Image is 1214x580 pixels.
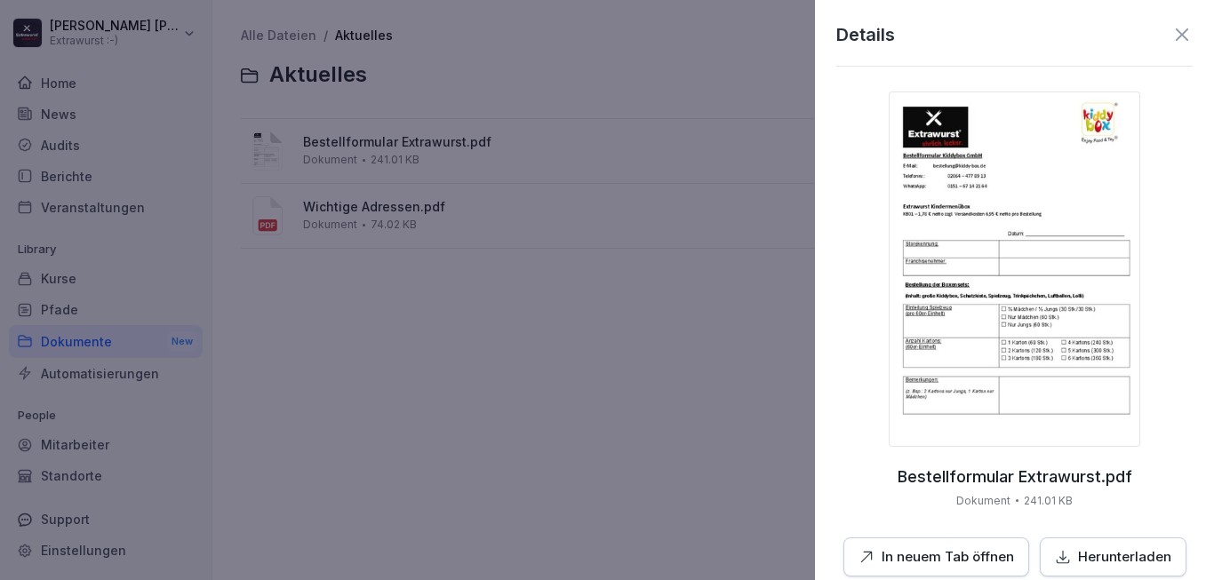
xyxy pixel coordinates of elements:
[1040,537,1186,577] button: Herunterladen
[898,468,1132,486] p: Bestellformular Extrawurst.pdf
[882,547,1014,568] p: In neuem Tab öffnen
[1078,547,1171,568] p: Herunterladen
[843,537,1029,577] button: In neuem Tab öffnen
[956,493,1010,509] p: Dokument
[1024,493,1073,509] p: 241.01 KB
[836,21,895,48] p: Details
[889,91,1140,447] img: thumbnail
